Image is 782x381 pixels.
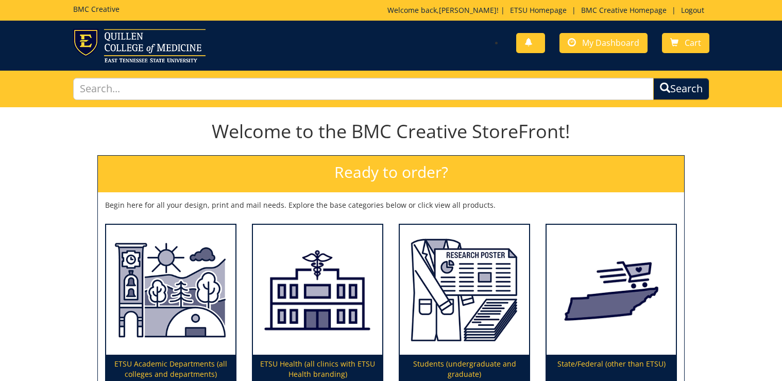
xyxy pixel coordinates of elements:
[105,200,677,210] p: Begin here for all your design, print and mail needs. Explore the base categories below or click ...
[400,225,529,355] img: Students (undergraduate and graduate)
[73,5,120,13] h5: BMC Creative
[576,5,672,15] a: BMC Creative Homepage
[439,5,497,15] a: [PERSON_NAME]
[73,78,654,100] input: Search...
[73,29,206,62] img: ETSU logo
[97,121,685,142] h1: Welcome to the BMC Creative StoreFront!
[662,33,709,53] a: Cart
[547,225,676,355] img: State/Federal (other than ETSU)
[559,33,648,53] a: My Dashboard
[106,225,235,355] img: ETSU Academic Departments (all colleges and departments)
[582,37,639,48] span: My Dashboard
[387,5,709,15] p: Welcome back, ! | | |
[676,5,709,15] a: Logout
[653,78,709,100] button: Search
[253,225,382,355] img: ETSU Health (all clinics with ETSU Health branding)
[505,5,572,15] a: ETSU Homepage
[98,156,684,192] h2: Ready to order?
[685,37,701,48] span: Cart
